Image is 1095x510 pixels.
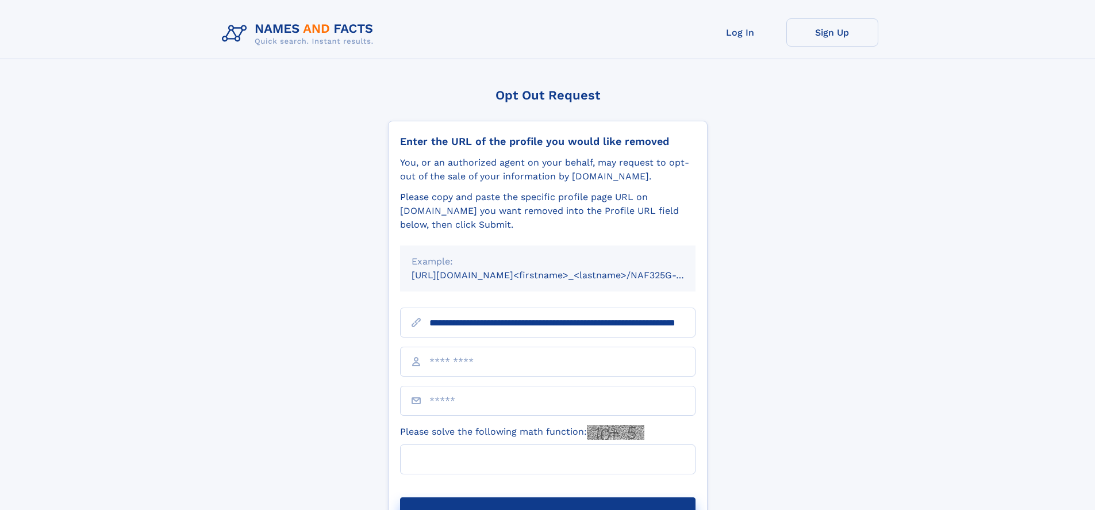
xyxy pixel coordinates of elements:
a: Sign Up [786,18,878,47]
a: Log In [694,18,786,47]
div: Opt Out Request [388,88,708,102]
img: Logo Names and Facts [217,18,383,49]
div: You, or an authorized agent on your behalf, may request to opt-out of the sale of your informatio... [400,156,696,183]
label: Please solve the following math function: [400,425,644,440]
small: [URL][DOMAIN_NAME]<firstname>_<lastname>/NAF325G-xxxxxxxx [412,270,717,281]
div: Please copy and paste the specific profile page URL on [DOMAIN_NAME] you want removed into the Pr... [400,190,696,232]
div: Example: [412,255,684,269]
div: Enter the URL of the profile you would like removed [400,135,696,148]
